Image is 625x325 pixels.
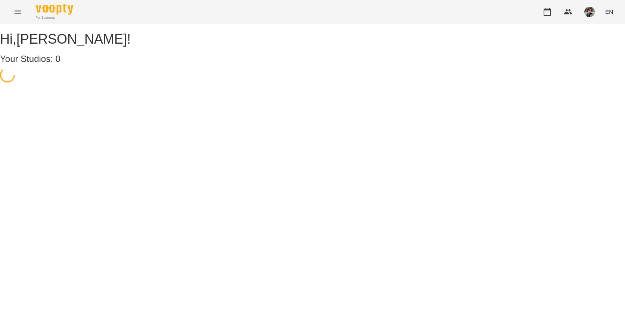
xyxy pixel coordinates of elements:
span: 0 [56,54,60,64]
span: EN [605,8,613,16]
button: EN [602,5,616,19]
img: Voopty Logo [36,4,73,15]
button: Menu [9,3,27,21]
span: For Business [36,15,73,20]
img: 3324ceff06b5eb3c0dd68960b867f42f.jpeg [584,7,595,17]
